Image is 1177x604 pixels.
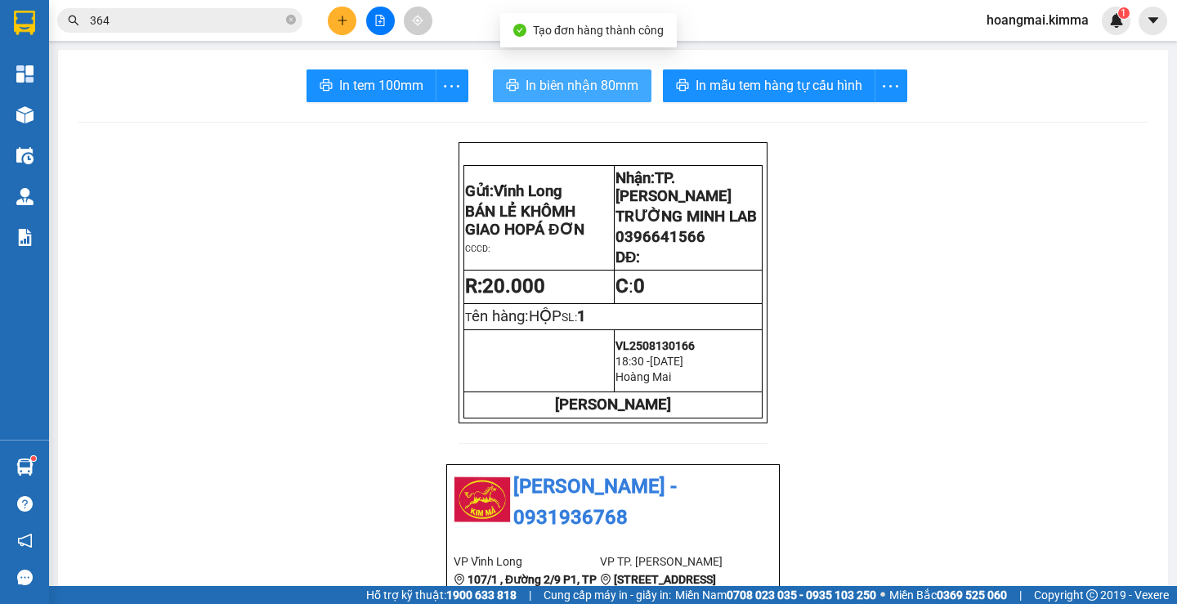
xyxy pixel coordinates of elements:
[14,92,128,115] div: 0913763627
[577,307,586,325] span: 1
[14,34,128,92] div: BÁN LẺ KHÔMH GIAO HOPÁ ĐƠN
[615,339,695,352] span: VL2508130166
[482,275,545,298] span: 20.000
[1086,589,1098,601] span: copyright
[16,65,34,83] img: dashboard-icon
[506,78,519,94] span: printer
[17,496,33,512] span: question-circle
[436,76,468,96] span: more
[1019,586,1022,604] span: |
[562,311,577,324] span: SL:
[676,78,689,94] span: printer
[454,472,772,533] li: [PERSON_NAME] - 0931936768
[465,341,506,382] img: logo
[600,553,746,570] li: VP TP. [PERSON_NAME]
[140,73,271,96] div: 0908411459
[454,574,465,585] span: environment
[615,355,650,368] span: 18:30 -
[889,586,1007,604] span: Miền Bắc
[286,13,296,29] span: close-circle
[31,456,36,461] sup: 1
[615,169,732,205] span: TP. [PERSON_NAME]
[14,14,128,34] div: Vĩnh Long
[307,69,436,102] button: printerIn tem 100mm
[320,78,333,94] span: printer
[1109,13,1124,28] img: icon-new-feature
[17,570,33,585] span: message
[465,311,562,324] span: T
[404,7,432,35] button: aim
[526,75,638,96] span: In biên nhận 80mm
[600,573,716,604] b: [STREET_ADDRESS][PERSON_NAME]
[16,147,34,164] img: warehouse-icon
[140,53,271,73] div: THUẬT
[493,69,651,102] button: printerIn biên nhận 80mm
[14,16,39,33] span: Gửi:
[412,15,423,26] span: aim
[494,182,562,200] span: Vĩnh Long
[339,75,423,96] span: In tem 100mm
[454,553,600,570] li: VP Vĩnh Long
[615,248,640,266] span: DĐ:
[1139,7,1167,35] button: caret-down
[615,228,705,246] span: 0396641566
[615,169,732,205] span: Nhận:
[555,396,671,414] strong: [PERSON_NAME]
[937,588,1007,602] strong: 0369 525 060
[17,533,33,548] span: notification
[675,586,876,604] span: Miền Nam
[68,15,79,26] span: search
[533,24,664,37] span: Tạo đơn hàng thành công
[615,275,645,298] span: :
[337,15,348,26] span: plus
[366,7,395,35] button: file-add
[600,574,611,585] span: environment
[529,586,531,604] span: |
[140,16,179,33] span: Nhận:
[615,370,671,383] span: Hoàng Mai
[90,11,283,29] input: Tìm tên, số ĐT hoặc mã đơn
[140,14,271,53] div: TP. [PERSON_NAME]
[1146,13,1161,28] span: caret-down
[696,75,862,96] span: In mẫu tem hàng tự cấu hình
[663,69,875,102] button: printerIn mẫu tem hàng tự cấu hình
[650,355,683,368] span: [DATE]
[513,24,526,37] span: check-circle
[973,10,1102,30] span: hoangmai.kimma
[615,208,757,226] span: TRƯỜNG MINH LAB
[366,586,517,604] span: Hỗ trợ kỹ thuật:
[615,275,629,298] strong: C
[286,15,296,25] span: close-circle
[1118,7,1130,19] sup: 1
[328,7,356,35] button: plus
[16,459,34,476] img: warehouse-icon
[875,69,907,102] button: more
[465,244,490,254] span: CCCD:
[529,307,562,325] span: HỘP
[454,472,511,529] img: logo.jpg
[465,182,562,200] span: Gửi:
[16,106,34,123] img: warehouse-icon
[544,586,671,604] span: Cung cấp máy in - giấy in:
[727,588,876,602] strong: 0708 023 035 - 0935 103 250
[436,69,468,102] button: more
[633,275,645,298] span: 0
[1121,7,1126,19] span: 1
[472,307,562,325] span: ên hàng:
[14,11,35,35] img: logo-vxr
[446,588,517,602] strong: 1900 633 818
[16,188,34,205] img: warehouse-icon
[465,275,545,298] strong: R:
[880,592,885,598] span: ⚪️
[374,15,386,26] span: file-add
[16,229,34,246] img: solution-icon
[454,573,597,604] b: 107/1 , Đường 2/9 P1, TP Vĩnh Long
[875,76,906,96] span: more
[465,203,584,239] span: BÁN LẺ KHÔMH GIAO HOPÁ ĐƠN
